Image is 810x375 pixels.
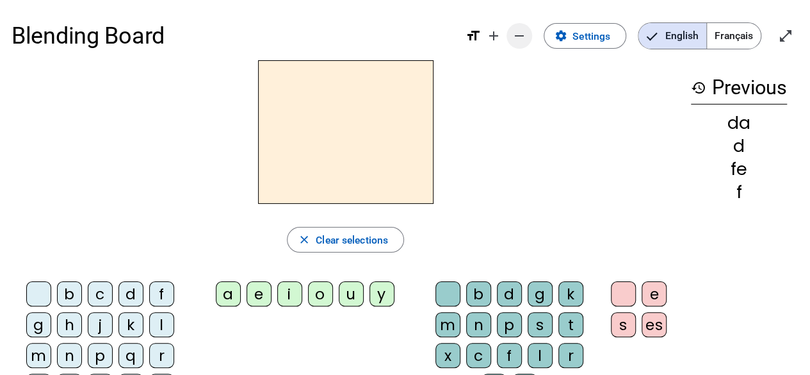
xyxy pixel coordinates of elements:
[638,22,761,49] mat-button-toggle-group: Language selection
[691,160,787,178] div: fe
[118,343,143,368] div: q
[506,23,532,49] button: Decrease font size
[707,23,761,49] span: Français
[778,28,793,44] mat-icon: open_in_full
[481,23,506,49] button: Increase font size
[149,343,174,368] div: r
[88,312,113,337] div: j
[638,23,706,49] span: English
[149,281,174,306] div: f
[642,312,667,337] div: es
[497,312,522,337] div: p
[369,281,394,306] div: y
[691,114,787,131] div: da
[691,80,706,96] mat-icon: history
[435,343,460,368] div: x
[544,23,626,49] button: Settings
[486,28,501,44] mat-icon: add
[57,281,82,306] div: b
[12,13,454,59] h1: Blending Board
[308,281,333,306] div: o
[512,28,527,44] mat-icon: remove
[691,137,787,154] div: d
[216,281,241,306] div: a
[773,23,798,49] button: Enter full screen
[642,281,667,306] div: e
[287,227,404,253] button: Clear selections
[528,312,553,337] div: s
[466,281,491,306] div: b
[435,312,460,337] div: m
[298,233,311,246] mat-icon: close
[88,343,113,368] div: p
[558,312,583,337] div: t
[572,28,610,45] span: Settings
[555,29,567,42] mat-icon: settings
[339,281,364,306] div: u
[26,343,51,368] div: m
[558,281,583,306] div: k
[497,281,522,306] div: d
[57,312,82,337] div: h
[497,343,522,368] div: f
[26,312,51,337] div: g
[466,343,491,368] div: c
[466,28,481,44] mat-icon: format_size
[57,343,82,368] div: n
[691,72,787,104] h3: Previous
[149,312,174,337] div: l
[611,312,636,337] div: s
[316,231,388,249] span: Clear selections
[528,343,553,368] div: l
[466,312,491,337] div: n
[118,281,143,306] div: d
[88,281,113,306] div: c
[277,281,302,306] div: i
[558,343,583,368] div: r
[118,312,143,337] div: k
[691,183,787,201] div: f
[247,281,271,306] div: e
[528,281,553,306] div: g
